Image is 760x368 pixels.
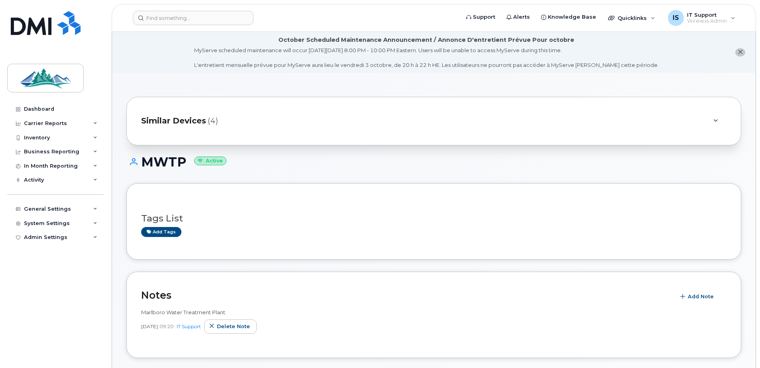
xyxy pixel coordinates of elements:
span: Delete note [217,323,250,330]
span: Add Note [688,293,714,300]
h3: Tags List [141,213,727,223]
span: Similar Devices [141,115,206,127]
span: 09:20 [159,323,173,330]
div: MyServe scheduled maintenance will occur [DATE][DATE] 8:00 PM - 10:00 PM Eastern. Users will be u... [194,47,659,69]
span: Marlboro Water Treatment Plant [141,309,225,315]
small: Active [194,157,226,166]
button: Delete note [204,319,257,334]
button: Add Note [675,290,721,304]
button: close notification [735,48,745,57]
a: IT Support [177,323,201,329]
span: (4) [208,115,218,127]
a: Add tags [141,227,181,237]
h2: Notes [141,289,671,301]
span: [DATE] [141,323,158,330]
div: October Scheduled Maintenance Announcement / Annonce D'entretient Prévue Pour octobre [278,36,574,44]
h1: MWTP [126,155,741,169]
